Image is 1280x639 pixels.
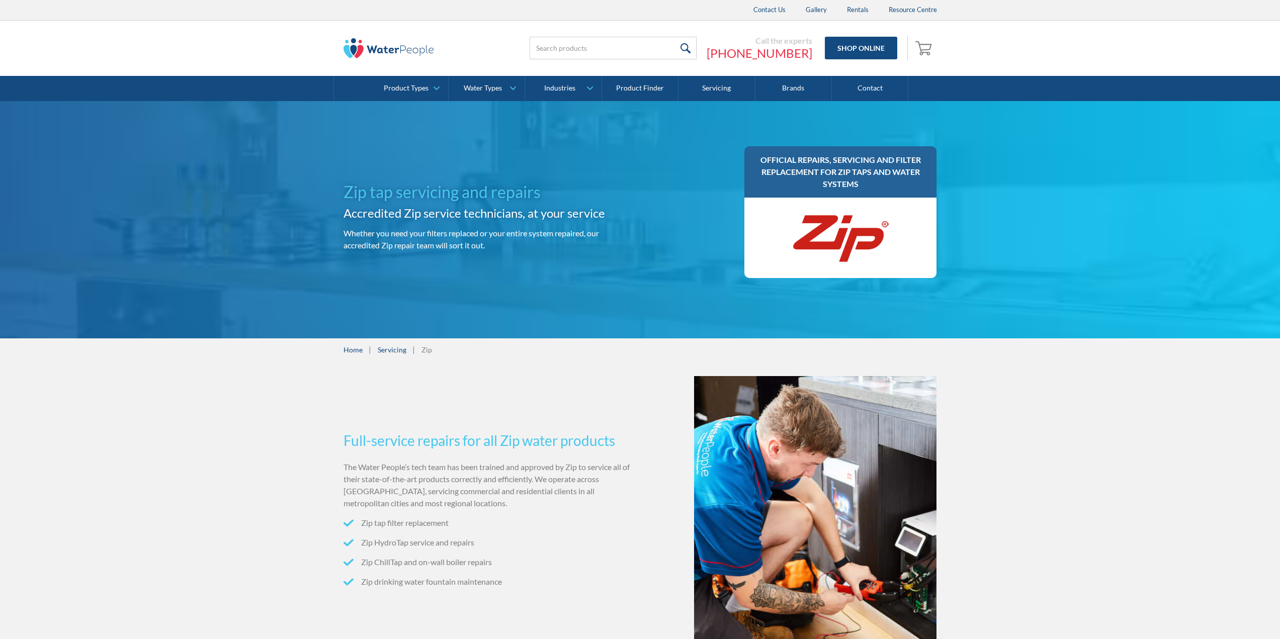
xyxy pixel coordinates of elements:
p: The Water People’s tech team has been trained and approved by Zip to service all of their state-o... [344,461,636,509]
img: shopping cart [915,40,934,56]
a: Product Types [372,76,448,101]
a: Product Finder [602,76,678,101]
a: Servicing [378,344,406,355]
div: | [368,343,373,355]
a: Contact [832,76,908,101]
h2: Accredited Zip service technicians, at your service [344,204,636,222]
p: Whether you need your filters replaced or your entire system repaired, our accredited Zip repair ... [344,227,636,251]
div: Industries [544,84,575,93]
input: Search products [530,37,697,59]
h3: Full-service repairs for all Zip water products [344,430,636,451]
li: Zip tap filter replacement [344,517,636,529]
div: Product Types [384,84,429,93]
li: Zip HydroTap service and repairs [344,536,636,549]
a: [PHONE_NUMBER] [707,46,812,61]
li: Zip ChillTap and on-wall boiler repairs [344,556,636,568]
h1: Zip tap servicing and repairs [344,180,636,204]
div: Call the experts [707,36,812,46]
img: The Water People [344,38,434,58]
li: Zip drinking water fountain maintenance [344,576,636,588]
a: Shop Online [825,37,897,59]
a: Water Types [449,76,525,101]
a: Brands [755,76,832,101]
a: Industries [525,76,601,101]
a: Home [344,344,363,355]
div: | [411,343,416,355]
h3: Official repairs, servicing and filter replacement for Zip taps and water systems [754,154,927,190]
a: Open empty cart [913,36,937,60]
a: Servicing [678,76,755,101]
div: Zip [421,344,432,355]
div: Water Types [464,84,502,93]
